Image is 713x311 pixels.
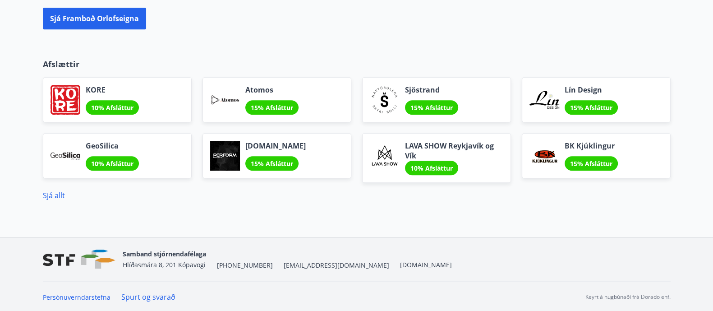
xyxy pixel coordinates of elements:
span: KORE [86,85,139,95]
img: vjCaq2fThgY3EUYqSgpjEiBg6WP39ov69hlhuPVN.png [43,250,115,269]
span: BK Kjúklingur [565,141,618,151]
span: 10% Afsláttur [91,103,133,112]
span: Lín Design [565,85,618,95]
span: Samband stjórnendafélaga [123,250,206,258]
a: [DOMAIN_NAME] [400,260,452,269]
p: Afslættir [43,58,671,70]
span: [PHONE_NUMBER] [217,261,273,270]
span: 10% Afsláttur [410,164,453,172]
span: [DOMAIN_NAME] [245,141,306,151]
a: Persónuverndarstefna [43,293,110,302]
span: 10% Afsláttur [91,159,133,168]
span: 15% Afsláttur [410,103,453,112]
span: 15% Afsláttur [570,159,612,168]
span: 15% Afsláttur [570,103,612,112]
span: Atomos [245,85,299,95]
a: Spurt og svarað [121,292,175,302]
span: [EMAIL_ADDRESS][DOMAIN_NAME] [284,261,389,270]
span: LAVA SHOW Reykjavík og Vík [405,141,503,161]
span: Hlíðasmára 8, 201 Kópavogi [123,260,206,269]
a: Sjá allt [43,190,65,200]
span: 15% Afsláttur [251,159,293,168]
p: Keyrt á hugbúnaði frá Dorado ehf. [585,293,671,301]
button: Sjá framboð orlofseigna [43,8,146,29]
span: 15% Afsláttur [251,103,293,112]
span: Sjöstrand [405,85,458,95]
span: GeoSilica [86,141,139,151]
